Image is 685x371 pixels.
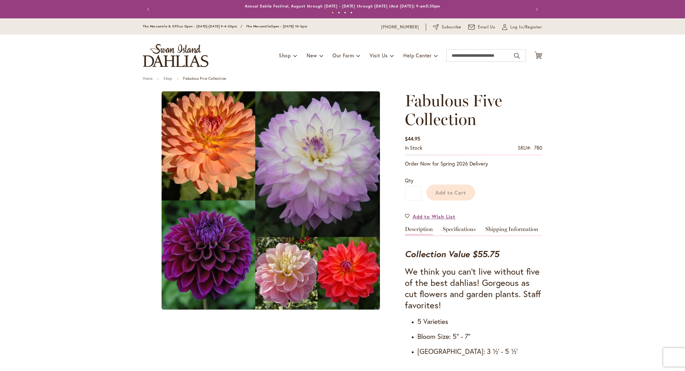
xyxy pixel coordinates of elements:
p: Order Now for Spring 2026 Delivery [405,160,542,167]
img: main product photo [162,91,380,310]
span: Open - [DATE] 10-3pm [271,24,307,28]
span: Fabulous Five Collection [405,91,502,129]
h4: [GEOGRAPHIC_DATA]: 3 ½' - 5 ½' [417,347,542,356]
button: 2 of 4 [338,12,340,14]
button: 1 of 4 [332,12,334,14]
button: 4 of 4 [350,12,352,14]
a: [PHONE_NUMBER] [381,24,419,30]
a: Add to Wish List [405,213,455,220]
a: Annual Dahlia Festival, August through [DATE] - [DATE] through [DATE] (And [DATE]) 9-am5:30pm [245,4,440,8]
span: $44.95 [405,135,420,142]
div: 780 [534,144,542,152]
span: The Mercantile & Office Open - [DATE]-[DATE] 9-4:30pm / The Mercantile [143,24,271,28]
a: Shop [163,76,172,81]
h3: We think you can't live without five of the best dahlias! Gorgeous as cut flowers and garden plan... [405,266,542,311]
span: New [307,52,317,59]
span: In stock [405,144,422,151]
span: Subscribe [442,24,461,30]
div: Availability [405,144,422,152]
button: Previous [143,3,155,16]
a: Specifications [443,226,476,235]
span: Email Us [478,24,496,30]
strong: SKU [518,144,531,151]
span: Log In/Register [510,24,542,30]
h4: Bloom Size: 5" - 7" [417,332,542,341]
span: Our Farm [333,52,354,59]
h4: 5 Varieties [417,317,542,326]
strong: Fabulous Five Collection [183,76,226,81]
span: Visit Us [370,52,388,59]
strong: Collection Value $55.75 [405,248,499,260]
a: Shipping Information [485,226,538,235]
button: 3 of 4 [344,12,346,14]
a: Log In/Register [502,24,542,30]
a: Subscribe [433,24,461,30]
span: Add to Wish List [413,213,455,220]
span: Shop [279,52,291,59]
a: Description [405,226,433,235]
a: Home [143,76,153,81]
a: Email Us [468,24,496,30]
a: store logo [143,44,208,67]
button: Next [530,3,542,16]
span: Help Center [403,52,432,59]
span: Qty [405,177,413,184]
